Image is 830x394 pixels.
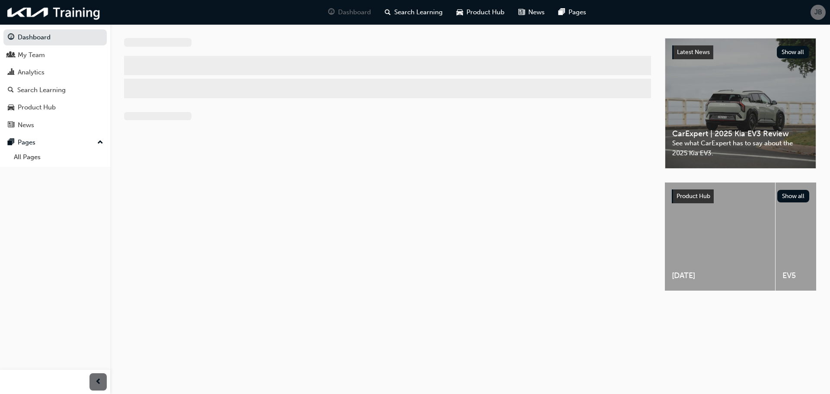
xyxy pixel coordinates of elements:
span: car-icon [8,104,14,112]
button: Pages [3,135,107,151]
span: people-icon [8,51,14,59]
a: Analytics [3,64,107,80]
a: All Pages [10,151,107,164]
a: News [3,117,107,133]
span: up-icon [97,137,103,148]
span: news-icon [8,122,14,129]
span: guage-icon [328,7,335,18]
span: Latest News [677,48,710,56]
a: Latest NewsShow allCarExpert | 2025 Kia EV3 ReviewSee what CarExpert has to say about the 2025 Ki... [665,38,816,169]
a: search-iconSearch Learning [378,3,450,21]
span: JB [814,7,822,17]
span: car-icon [456,7,463,18]
div: Search Learning [17,85,66,95]
span: prev-icon [95,377,102,388]
div: Pages [18,138,35,147]
button: DashboardMy TeamAnalyticsSearch LearningProduct HubNews [3,28,107,135]
a: Dashboard [3,29,107,45]
span: search-icon [385,7,391,18]
span: chart-icon [8,69,14,77]
div: Analytics [18,67,45,77]
a: pages-iconPages [552,3,593,21]
span: Product Hub [466,7,504,17]
span: guage-icon [8,34,14,42]
span: search-icon [8,86,14,94]
div: News [18,120,34,130]
span: Product Hub [677,192,710,200]
a: car-iconProduct Hub [450,3,511,21]
button: Show all [777,190,810,202]
span: See what CarExpert has to say about the 2025 Kia EV3. [672,138,809,158]
button: Show all [777,46,809,58]
span: Search Learning [394,7,443,17]
div: My Team [18,50,45,60]
span: Pages [568,7,586,17]
a: Search Learning [3,82,107,98]
a: My Team [3,47,107,63]
a: Latest NewsShow all [672,45,809,59]
img: kia-training [4,3,104,21]
span: news-icon [518,7,525,18]
a: news-iconNews [511,3,552,21]
a: Product HubShow all [672,189,809,203]
div: Product Hub [18,103,56,112]
span: Dashboard [338,7,371,17]
span: pages-icon [559,7,565,18]
a: Product Hub [3,99,107,115]
span: CarExpert | 2025 Kia EV3 Review [672,129,809,139]
span: [DATE] [672,271,768,281]
span: pages-icon [8,139,14,147]
a: guage-iconDashboard [321,3,378,21]
button: JB [811,5,826,20]
a: [DATE] [665,183,775,291]
span: News [528,7,545,17]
